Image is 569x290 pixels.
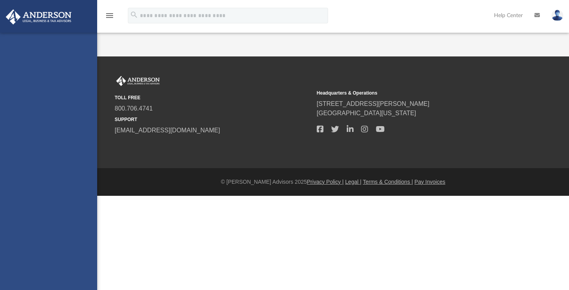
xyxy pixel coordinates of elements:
a: Privacy Policy | [307,179,344,185]
small: TOLL FREE [115,94,311,101]
a: menu [105,15,114,20]
a: [STREET_ADDRESS][PERSON_NAME] [317,100,429,107]
a: [GEOGRAPHIC_DATA][US_STATE] [317,110,416,116]
i: menu [105,11,114,20]
small: Headquarters & Operations [317,90,513,97]
small: SUPPORT [115,116,311,123]
img: Anderson Advisors Platinum Portal [3,9,74,25]
div: © [PERSON_NAME] Advisors 2025 [97,178,569,186]
img: Anderson Advisors Platinum Portal [115,76,161,86]
i: search [130,11,138,19]
a: 800.706.4741 [115,105,153,112]
a: [EMAIL_ADDRESS][DOMAIN_NAME] [115,127,220,134]
a: Legal | [345,179,361,185]
a: Pay Invoices [414,179,445,185]
img: User Pic [552,10,563,21]
a: Terms & Conditions | [363,179,413,185]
